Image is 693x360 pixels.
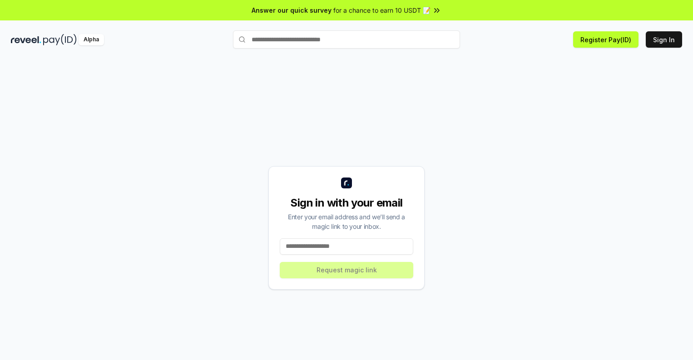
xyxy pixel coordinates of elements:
button: Sign In [646,31,682,48]
div: Enter your email address and we’ll send a magic link to your inbox. [280,212,413,231]
span: for a chance to earn 10 USDT 📝 [333,5,431,15]
img: pay_id [43,34,77,45]
img: logo_small [341,178,352,188]
img: reveel_dark [11,34,41,45]
div: Sign in with your email [280,196,413,210]
div: Alpha [79,34,104,45]
span: Answer our quick survey [252,5,332,15]
button: Register Pay(ID) [573,31,639,48]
